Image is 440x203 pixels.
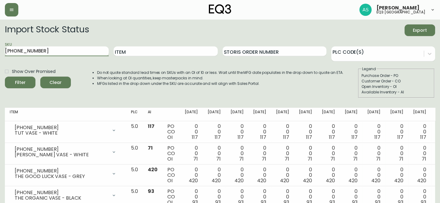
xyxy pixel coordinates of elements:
[283,134,289,141] span: 117
[215,134,221,141] span: 117
[180,108,203,121] th: [DATE]
[376,10,425,14] h5: eq3 [GEOGRAPHIC_DATA]
[390,167,403,183] div: 0 0
[322,145,335,162] div: 0 0
[15,168,108,174] div: [PHONE_NUMBER]
[362,89,431,95] div: Available Inventory - AI
[209,4,231,14] img: logo
[409,27,430,34] span: Export
[359,4,372,16] img: 9a695023d1d845d0ad25ddb93357a160
[344,124,358,140] div: 0 0
[143,108,162,121] th: AI
[185,167,198,183] div: 0 0
[148,144,153,151] span: 71
[367,145,380,162] div: 0 0
[185,124,198,140] div: 0 0
[385,108,408,121] th: [DATE]
[276,145,289,162] div: 0 0
[231,124,244,140] div: 0 0
[322,124,335,140] div: 0 0
[276,124,289,140] div: 0 0
[167,145,175,162] div: PO CO
[413,167,426,183] div: 0 0
[280,177,289,184] span: 420
[208,124,221,140] div: 0 0
[329,134,335,141] span: 117
[15,130,108,136] div: TUT VASE - WHITE
[397,134,403,141] span: 117
[317,108,340,121] th: [DATE]
[394,177,403,184] span: 420
[97,81,344,86] li: MFGs listed in the drop down under the SKU are accurate and will align with Sales Portal.
[262,155,266,162] span: 71
[420,134,426,141] span: 117
[126,108,143,121] th: PLC
[340,108,362,121] th: [DATE]
[216,155,221,162] span: 71
[417,177,426,184] span: 420
[40,77,71,88] button: Clear
[362,73,431,78] div: Purchase Order - PO
[148,166,158,173] span: 420
[362,66,376,72] legend: Legend
[390,145,403,162] div: 0 0
[253,124,266,140] div: 0 0
[10,124,121,137] div: [PHONE_NUMBER]TUT VASE - WHITE
[148,123,155,130] span: 117
[97,70,344,75] li: Do not quote standard lead times on SKUs with an OI of 10 or less. Wait until the MFG date popula...
[126,121,143,143] td: 5.0
[348,177,358,184] span: 420
[253,167,266,183] div: 0 0
[399,155,403,162] span: 71
[126,165,143,186] td: 5.0
[167,177,173,184] span: OI
[193,155,198,162] span: 71
[238,134,244,141] span: 117
[208,167,221,183] div: 0 0
[97,75,344,81] li: When looking at OI quantities, keep masterpacks in mind.
[231,145,244,162] div: 0 0
[248,108,271,121] th: [DATE]
[148,188,154,195] span: 93
[299,145,312,162] div: 0 0
[15,152,108,158] div: [PERSON_NAME] VASE - WHITE
[5,108,126,121] th: Item
[276,167,289,183] div: 0 0
[208,145,221,162] div: 0 0
[299,167,312,183] div: 0 0
[10,167,121,180] div: [PHONE_NUMBER]THE GOOD LUCK VASE - GREY
[326,177,335,184] span: 420
[5,24,89,36] h2: Import Stock Status
[15,147,108,152] div: [PHONE_NUMBER]
[351,134,358,141] span: 117
[390,124,403,140] div: 0 0
[371,177,380,184] span: 420
[344,167,358,183] div: 0 0
[15,174,108,179] div: THE GOOD LUCK VASE - GREY
[15,195,108,201] div: THE ORGANIC VASE - BLACK
[126,143,143,165] td: 5.0
[203,108,226,121] th: [DATE]
[374,134,380,141] span: 117
[260,134,266,141] span: 117
[235,177,244,184] span: 420
[15,125,108,130] div: [PHONE_NUMBER]
[257,177,266,184] span: 420
[212,177,221,184] span: 420
[306,134,312,141] span: 117
[405,24,435,36] button: Export
[376,5,420,10] span: [PERSON_NAME]
[10,189,121,202] div: [PHONE_NUMBER]THE ORGANIC VASE - BLACK
[299,124,312,140] div: 0 0
[330,155,335,162] span: 71
[167,167,175,183] div: PO CO
[192,134,198,141] span: 117
[189,177,198,184] span: 420
[10,145,121,159] div: [PHONE_NUMBER][PERSON_NAME] VASE - WHITE
[367,124,380,140] div: 0 0
[185,145,198,162] div: 0 0
[413,145,426,162] div: 0 0
[167,134,173,141] span: OI
[167,155,173,162] span: OI
[253,145,266,162] div: 0 0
